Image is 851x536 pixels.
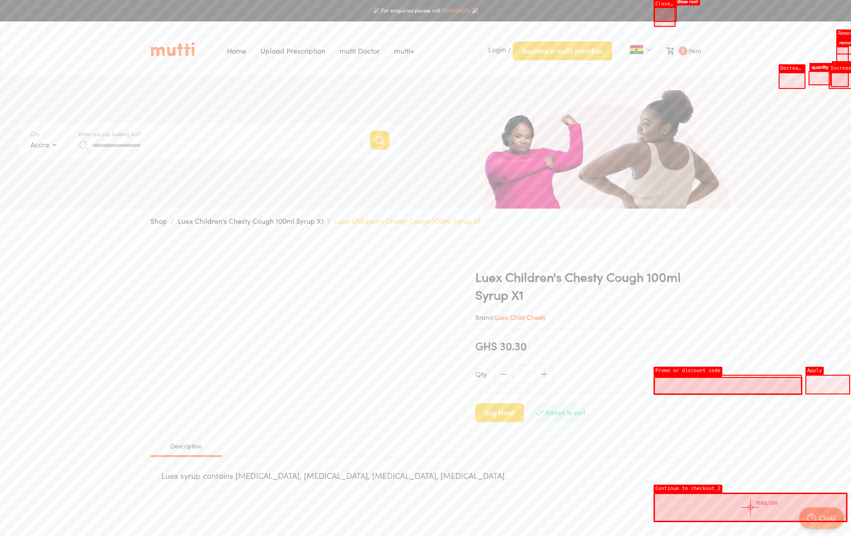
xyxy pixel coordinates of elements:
[260,46,325,55] a: Navigates to Prescription Upload Page
[340,46,380,55] a: Navigates to mutti doctor website
[475,313,700,322] p: Brand:
[178,217,324,226] a: Luex Children's Chesty Cough 100ml Syrup X1
[370,131,390,150] button: Search
[151,42,195,57] a: Link on the logo navigates to HomePage
[30,138,60,152] div: Accra
[522,45,603,57] span: Become a mutti member
[327,216,331,226] li: /
[442,7,470,14] a: 0558134375
[513,42,612,60] button: Become a mutti member
[646,47,652,52] img: Dropdown
[78,132,141,137] label: What are you looking for?
[799,507,844,529] button: CHAT
[475,339,527,354] span: GHS 30.30
[630,45,643,54] img: Ghana
[161,468,690,483] p: Luex syrup contains [MEDICAL_DATA], [MEDICAL_DATA], [MEDICAL_DATA], [MEDICAL_DATA].
[485,406,515,419] span: Buy Now!
[394,46,414,55] a: Navigates to mutti+ page
[151,42,195,57] img: Logo
[30,132,40,137] label: City
[475,268,700,304] h1: Luex Children's Chesty Cough 100ml Syrup X1
[535,407,585,419] span: Added to cart
[227,46,246,55] a: Navigates to Home Page
[535,365,553,383] span: increase
[475,369,487,380] p: Qty
[488,45,506,54] span: Login
[475,403,524,422] button: Buy Now!
[156,441,217,452] span: Description
[335,216,481,226] p: Luex Children's Chesty Cough 100ml Syrup X1
[481,38,612,64] li: /
[151,217,167,226] a: Shop
[658,43,700,59] li: Item
[151,216,701,226] nav: breadcrumb
[171,216,174,226] li: /
[531,403,589,422] button: Added to cart
[495,314,546,321] span: Luex Child Chesty
[819,513,837,523] p: CHAT
[679,46,688,55] span: 1
[151,435,701,457] div: Product Details tab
